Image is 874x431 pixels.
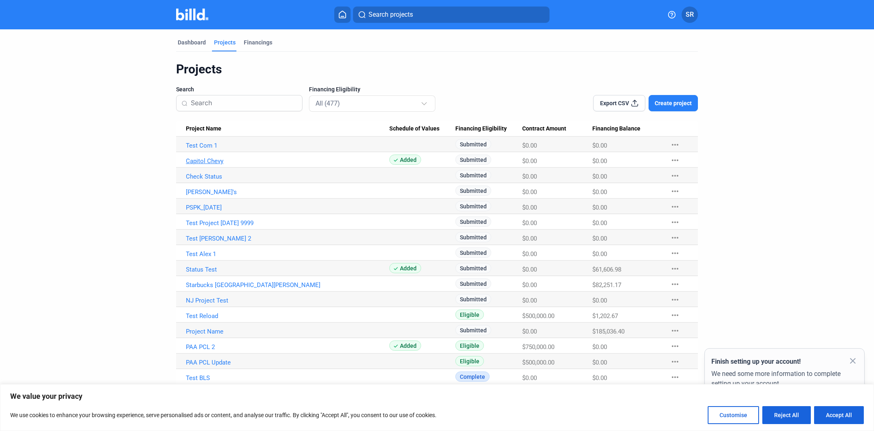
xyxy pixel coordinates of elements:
button: Search projects [353,7,550,23]
button: SR [682,7,698,23]
span: $1,202.67 [592,312,618,320]
button: Customise [708,406,759,424]
span: Submitted [455,232,491,242]
mat-icon: more_horiz [670,140,680,150]
span: Create project [655,99,692,107]
div: Financings [244,38,272,46]
mat-icon: more_horiz [670,295,680,305]
button: Create project [649,95,698,111]
div: Project Name [186,125,389,133]
span: $0.00 [522,328,537,335]
span: Schedule of Values [389,125,439,133]
span: Project Name [186,125,221,133]
span: $0.00 [592,173,607,180]
mat-icon: more_horiz [670,155,680,165]
span: $0.00 [592,204,607,211]
span: Search projects [369,10,413,20]
mat-icon: more_horiz [670,264,680,274]
mat-icon: more_horiz [670,248,680,258]
span: $0.00 [592,343,607,351]
span: Contract Amount [522,125,566,133]
a: PSPK_[DATE] [186,204,389,211]
span: $500,000.00 [522,359,554,366]
span: $0.00 [592,142,607,149]
span: $0.00 [522,142,537,149]
span: $0.00 [522,281,537,289]
div: Projects [176,62,698,77]
span: $0.00 [522,173,537,180]
a: Test Reload [186,312,389,320]
span: Eligible [455,356,484,366]
a: Test Project [DATE] 9999 [186,219,389,227]
mat-icon: more_horiz [670,326,680,336]
mat-select-trigger: All (477) [316,99,340,107]
span: $0.00 [592,157,607,165]
span: $0.00 [592,297,607,304]
mat-icon: close [848,356,858,366]
mat-icon: more_horiz [670,186,680,196]
a: PAA PCL Update [186,359,389,366]
span: $0.00 [522,374,537,382]
a: Starbucks [GEOGRAPHIC_DATA][PERSON_NAME] [186,281,389,289]
span: Eligible [455,309,484,320]
span: Eligible [455,340,484,351]
a: Status Test [186,266,389,273]
span: Added [389,155,421,165]
mat-icon: more_horiz [670,233,680,243]
span: Submitted [455,248,491,258]
span: $185,036.40 [592,328,625,335]
mat-icon: more_horiz [670,357,680,367]
span: Added [389,263,421,273]
div: Financing Eligibility [455,125,522,133]
div: Financing Balance [592,125,662,133]
mat-icon: more_horiz [670,341,680,351]
span: Submitted [455,263,491,273]
mat-icon: more_horiz [670,372,680,382]
div: Finish setting up your account! [711,357,858,367]
img: Billd Company Logo [176,9,208,20]
span: $750,000.00 [522,343,554,351]
a: Project Name [186,328,389,335]
a: [PERSON_NAME]'s [186,188,389,196]
a: Test BLS [186,374,389,382]
span: $0.00 [522,266,537,273]
button: Reject All [762,406,811,424]
span: $0.00 [522,188,537,196]
span: Financing Balance [592,125,640,133]
mat-icon: more_horiz [670,217,680,227]
a: Test Com 1 [186,142,389,149]
span: $82,251.17 [592,281,621,289]
a: Test [PERSON_NAME] 2 [186,235,389,242]
div: We need some more information to complete setting up your account. [711,367,858,395]
span: $0.00 [522,235,537,242]
mat-icon: more_horiz [670,279,680,289]
span: Added [389,340,421,351]
mat-icon: more_horiz [670,171,680,181]
span: $61,606.98 [592,266,621,273]
span: $500,000.00 [522,312,554,320]
span: $0.00 [592,219,607,227]
p: We value your privacy [10,391,864,401]
span: $0.00 [592,250,607,258]
span: Financing Eligibility [455,125,507,133]
span: Submitted [455,325,491,335]
span: Submitted [455,278,491,289]
input: Search [191,95,297,112]
span: Submitted [455,170,491,180]
span: Submitted [455,201,491,211]
span: $0.00 [592,188,607,196]
span: $0.00 [592,374,607,382]
span: Submitted [455,155,491,165]
a: Check Status [186,173,389,180]
a: Test Alex 1 [186,250,389,258]
span: $0.00 [522,204,537,211]
p: We use cookies to enhance your browsing experience, serve personalised ads or content, and analys... [10,410,437,420]
a: Capitol Chevy [186,157,389,165]
span: Financing Eligibility [309,85,360,93]
span: Submitted [455,294,491,304]
mat-icon: more_horiz [670,310,680,320]
button: Export CSV [593,95,645,111]
span: Submitted [455,139,491,149]
span: $0.00 [592,235,607,242]
div: Schedule of Values [389,125,456,133]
